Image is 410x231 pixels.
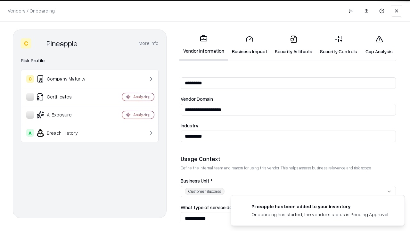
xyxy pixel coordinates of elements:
div: Breach History [26,129,103,137]
div: Onboarding has started, the vendor's status is Pending Approval. [251,211,389,218]
div: Pineapple has been added to your inventory [251,203,389,210]
div: Usage Context [181,155,396,163]
a: Security Artifacts [271,30,316,60]
div: Certificates [26,93,103,101]
img: pineappleenergy.com [239,203,246,211]
a: Vendor Information [179,30,228,61]
div: C [21,38,31,48]
p: Define the internal team and reason for using this vendor. This helps assess business relevance a... [181,165,396,171]
img: Pineapple [34,38,44,48]
div: Company Maturity [26,75,103,83]
div: C [26,75,34,83]
div: Pineapple [46,38,78,48]
div: Analyzing [133,94,151,99]
div: Customer Success [185,188,225,195]
button: More info [139,38,159,49]
a: Security Controls [316,30,361,60]
div: Analyzing [133,112,151,117]
div: Risk Profile [21,57,159,64]
label: What type of service does the vendor provide? * [181,205,396,210]
label: Industry [181,123,396,128]
p: Vendors / Onboarding [8,7,55,14]
a: Gap Analysis [361,30,397,60]
label: Vendor Domain [181,97,396,101]
button: Customer Success [181,186,396,197]
label: Business Unit * [181,178,396,183]
div: AI Exposure [26,111,103,119]
div: A [26,129,34,137]
a: Business Impact [228,30,271,60]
